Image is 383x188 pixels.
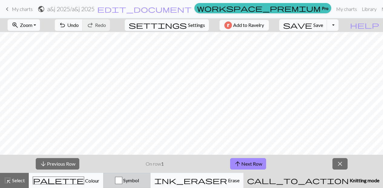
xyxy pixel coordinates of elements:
[154,176,227,185] span: ink_eraser
[349,177,379,183] span: Knitting mode
[129,21,187,29] span: settings
[146,160,164,167] p: On row
[188,21,205,29] span: Settings
[59,21,66,29] span: undo
[8,19,40,31] button: Zoom
[220,20,269,31] button: Add to Ravelry
[12,21,19,29] span: zoom_in
[230,158,266,170] button: Next Row
[4,5,11,13] span: keyboard_arrow_left
[4,176,11,185] span: highlight_alt
[161,161,164,167] strong: 1
[233,21,264,29] span: Add to Ravelry
[97,5,192,13] span: edit_document
[283,21,312,29] span: save
[40,160,47,168] span: arrow_downward
[33,176,84,185] span: palette
[129,21,187,29] i: Settings
[150,173,243,188] button: Erase
[350,21,379,29] span: help
[227,177,239,183] span: Erase
[313,22,323,28] span: Save
[247,176,349,185] span: call_to_action
[194,3,331,13] a: Pro
[234,160,241,168] span: arrow_upward
[224,21,232,29] img: Ravelry
[38,5,45,13] span: public
[47,5,94,12] h2: a&j 2025 / a&j 2025
[125,19,209,31] button: SettingsSettings
[336,160,344,168] span: close
[67,22,79,28] span: Undo
[359,3,379,15] a: Library
[334,3,359,15] a: My charts
[12,6,33,12] span: My charts
[122,177,139,183] span: Symbol
[4,4,33,14] a: My charts
[84,178,99,183] span: Colour
[20,22,32,28] span: Zoom
[11,177,25,183] span: Select
[279,19,327,31] button: Save
[243,173,383,188] button: Knitting mode
[197,4,321,12] span: workspace_premium
[29,173,103,188] button: Colour
[55,19,83,31] button: Undo
[103,173,150,188] button: Symbol
[36,158,79,170] button: Previous Row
